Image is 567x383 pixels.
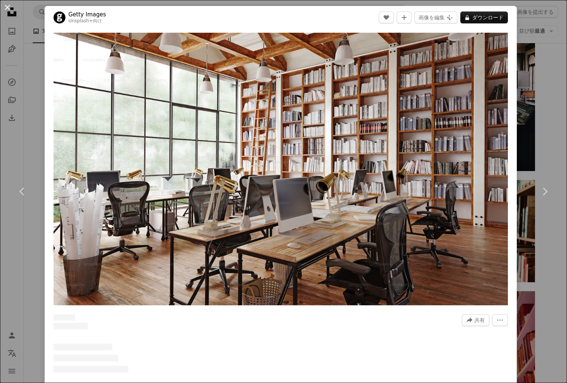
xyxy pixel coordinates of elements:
[54,33,508,305] button: この画像でズームインする
[54,344,112,350] span: ––– – ––– – – –– – ––––.
[474,315,485,326] span: 共有
[68,11,106,18] a: Getty Images
[397,12,412,23] button: コレクションに追加する
[68,18,93,23] a: Unsplash+
[492,314,508,326] button: その他のアクション
[54,33,508,305] img: コンテンポラリーなロフトオフィスのインテリア。3Dレンダリング設計コンセプト
[462,314,489,326] button: このビジュアルを共有する
[460,12,508,23] button: ダウンロード
[415,12,457,23] button: 画像を編集
[522,156,567,227] a: 次へ
[54,12,65,23] img: Getty Imagesのプロフィールを見る
[54,315,75,321] span: ––– –– ––
[54,355,118,361] span: ––– ––– –––– –––– ––– –––
[379,12,394,23] button: いいね！
[54,323,88,329] span: ––– –––– ––––
[68,18,106,24] div: 向け
[54,366,128,373] span: – –––– –––– ––– ––– –––– ––––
